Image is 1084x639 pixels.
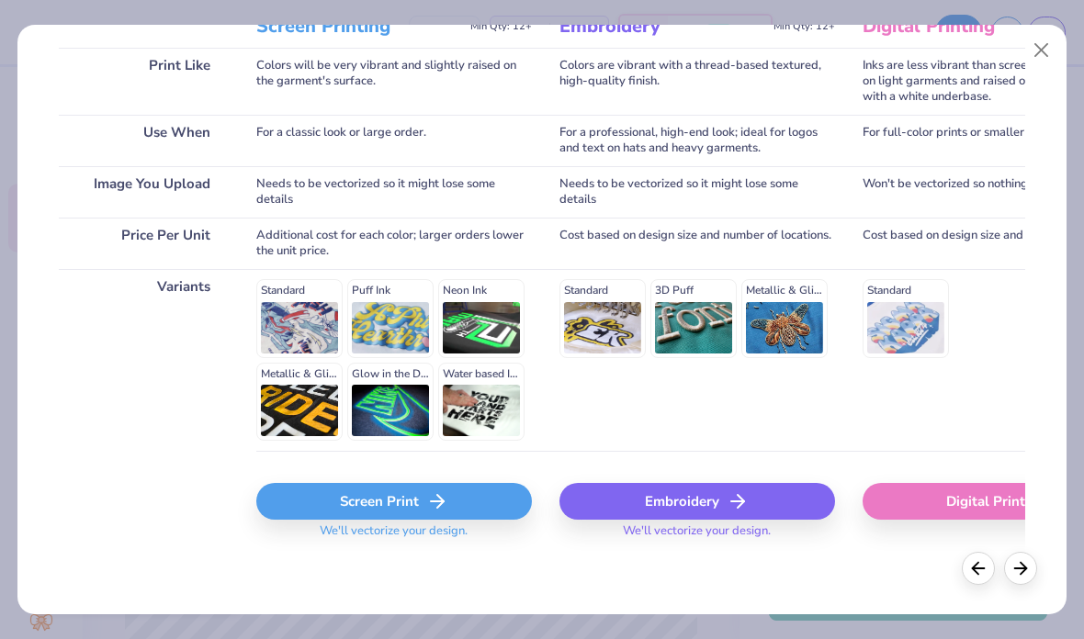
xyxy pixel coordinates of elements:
[256,166,532,218] div: Needs to be vectorized so it might lose some details
[559,483,835,520] div: Embroidery
[59,166,229,218] div: Image You Upload
[59,48,229,115] div: Print Like
[470,20,532,33] span: Min Qty: 12+
[559,48,835,115] div: Colors are vibrant with a thread-based textured, high-quality finish.
[59,269,229,451] div: Variants
[256,15,463,39] h3: Screen Printing
[559,166,835,218] div: Needs to be vectorized so it might lose some details
[256,218,532,269] div: Additional cost for each color; larger orders lower the unit price.
[59,115,229,166] div: Use When
[312,523,475,550] span: We'll vectorize your design.
[59,218,229,269] div: Price Per Unit
[256,483,532,520] div: Screen Print
[559,218,835,269] div: Cost based on design size and number of locations.
[615,523,778,550] span: We'll vectorize your design.
[559,115,835,166] div: For a professional, high-end look; ideal for logos and text on hats and heavy garments.
[256,115,532,166] div: For a classic look or large order.
[256,48,532,115] div: Colors will be very vibrant and slightly raised on the garment's surface.
[559,15,766,39] h3: Embroidery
